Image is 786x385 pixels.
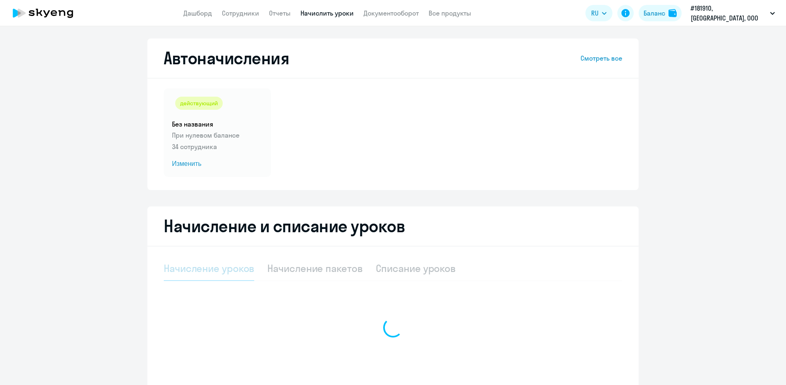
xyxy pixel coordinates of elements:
div: действующий [175,97,223,110]
button: Балансbalance [639,5,682,21]
h5: Без названия [172,120,263,129]
button: #181910, [GEOGRAPHIC_DATA], ООО [687,3,779,23]
h2: Начисление и списание уроков [164,216,622,236]
a: Документооборот [364,9,419,17]
a: Начислить уроки [300,9,354,17]
a: Отчеты [269,9,291,17]
a: Все продукты [429,9,471,17]
span: Изменить [172,159,263,169]
a: Дашборд [183,9,212,17]
button: RU [585,5,612,21]
p: При нулевом балансе [172,130,263,140]
a: Смотреть все [580,53,622,63]
p: #181910, [GEOGRAPHIC_DATA], ООО [691,3,767,23]
div: Баланс [644,8,665,18]
a: Сотрудники [222,9,259,17]
p: 34 сотрудника [172,142,263,152]
img: balance [669,9,677,17]
span: RU [591,8,599,18]
h2: Автоначисления [164,48,289,68]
